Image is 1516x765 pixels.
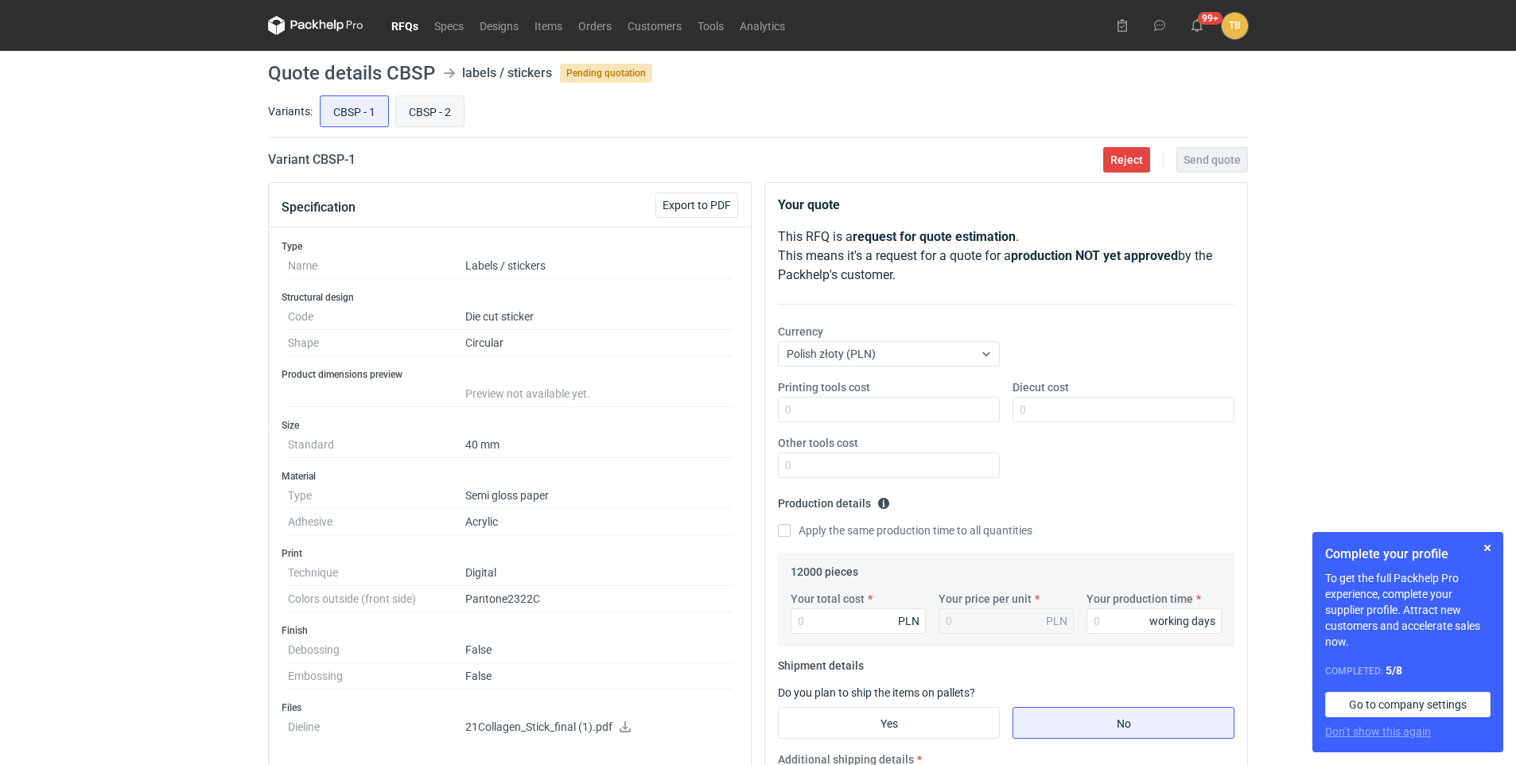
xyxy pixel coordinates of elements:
[288,637,465,663] dt: Debossing
[282,240,738,253] h3: Type
[1325,545,1491,564] h1: Complete your profile
[465,637,732,663] dd: False
[282,624,738,637] h3: Finish
[690,16,732,35] a: Tools
[282,547,738,560] h3: Print
[472,16,527,35] a: Designs
[898,613,919,629] div: PLN
[560,64,652,83] span: Pending quotation
[288,304,465,330] dt: Code
[1046,613,1067,629] div: PLN
[268,103,313,119] label: Variants:
[288,509,465,535] dt: Adhesive
[1222,13,1248,39] div: Tim Bastl
[1325,724,1431,740] button: Don’t show this again
[282,368,738,381] h3: Product dimensions preview
[1013,397,1234,422] input: 0
[395,95,465,127] label: CBSP - 2
[288,663,465,689] dt: Embossing
[1086,608,1222,634] input: 0
[663,200,731,211] span: Export to PDF
[778,324,823,340] label: Currency
[1222,13,1248,39] button: TB
[778,435,858,451] label: Other tools cost
[320,95,389,127] label: CBSP - 1
[465,720,732,735] p: 21Collagen_Stick_final (1).pdf
[1011,248,1178,263] strong: production NOT yet approved
[465,509,732,535] dd: Acrylic
[527,16,570,35] a: Items
[1103,147,1150,173] button: Reject
[1478,538,1497,557] button: Skip for now
[462,64,552,83] div: labels / stickers
[465,560,732,586] dd: Digital
[465,387,590,400] span: Preview not available yet.
[1110,154,1143,165] span: Reject
[778,491,890,510] legend: Production details
[282,188,356,227] button: Specification
[1013,379,1069,395] label: Diecut cost
[787,348,876,360] span: Polish złoty (PLN)
[288,253,465,279] dt: Name
[465,483,732,509] dd: Semi gloss paper
[778,197,840,212] strong: Your quote
[1325,692,1491,717] a: Go to company settings
[1325,570,1491,650] p: To get the full Packhelp Pro experience, complete your supplier profile. Attract new customers an...
[288,586,465,612] dt: Colors outside (front side)
[282,419,738,432] h3: Size
[1149,613,1215,629] div: working days
[778,653,864,672] legend: Shipment details
[288,560,465,586] dt: Technique
[282,470,738,483] h3: Material
[655,192,738,218] button: Export to PDF
[288,432,465,458] dt: Standard
[1325,662,1491,679] div: Completed:
[282,291,738,304] h3: Structural design
[1086,591,1193,607] label: Your production time
[288,330,465,356] dt: Shape
[288,483,465,509] dt: Type
[1386,664,1402,677] strong: 5 / 8
[282,701,738,714] h3: Files
[465,253,732,279] dd: Labels / stickers
[288,714,465,746] dt: Dieline
[1013,707,1234,739] label: No
[778,227,1234,285] p: This RFQ is a . This means it's a request for a quote for a by the Packhelp's customer.
[620,16,690,35] a: Customers
[268,150,356,169] h2: Variant CBSP - 1
[778,707,1000,739] label: Yes
[791,608,926,634] input: 0
[465,432,732,458] dd: 40 mm
[778,522,1032,538] label: Apply the same production time to all quantities
[791,559,858,578] legend: 12000 pieces
[268,16,363,35] svg: Packhelp Pro
[465,586,732,612] dd: Pantone2322C
[465,304,732,330] dd: Die cut sticker
[465,663,732,689] dd: False
[778,379,870,395] label: Printing tools cost
[939,591,1032,607] label: Your price per unit
[853,229,1016,244] strong: request for quote estimation
[778,686,975,699] label: Do you plan to ship the items on pallets?
[426,16,472,35] a: Specs
[732,16,793,35] a: Analytics
[465,330,732,356] dd: Circular
[1184,13,1210,38] button: 99+
[778,397,1000,422] input: 0
[1184,154,1241,165] span: Send quote
[791,591,865,607] label: Your total cost
[570,16,620,35] a: Orders
[268,64,435,83] h1: Quote details CBSP
[778,452,1000,478] input: 0
[1176,147,1248,173] button: Send quote
[383,16,426,35] a: RFQs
